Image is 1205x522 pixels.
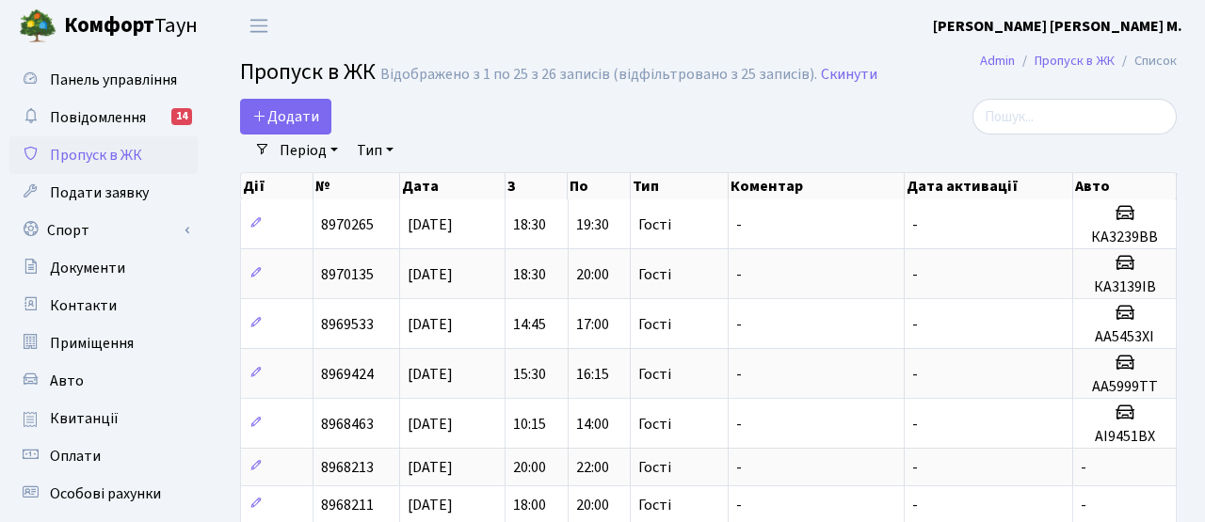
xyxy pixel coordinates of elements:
[321,364,374,385] span: 8969424
[408,414,453,435] span: [DATE]
[321,314,374,335] span: 8969533
[321,264,374,285] span: 8970135
[408,495,453,515] span: [DATE]
[1081,495,1086,515] span: -
[9,437,198,475] a: Оплати
[9,400,198,437] a: Квитанції
[9,362,198,400] a: Авто
[50,145,142,166] span: Пропуск в ЖК
[933,15,1182,38] a: [PERSON_NAME] [PERSON_NAME] М.
[576,414,609,435] span: 14:00
[638,217,671,232] span: Гості
[912,264,918,285] span: -
[313,173,400,199] th: №
[729,173,905,199] th: Коментар
[50,483,161,504] span: Особові рахунки
[252,106,319,127] span: Додати
[1073,173,1177,199] th: Авто
[513,495,546,515] span: 18:00
[50,295,117,316] span: Контакти
[1035,51,1115,71] a: Пропуск в ЖК
[972,99,1177,134] input: Пошук...
[1081,328,1168,346] h5: АА5453ХІ
[9,136,198,174] a: Пропуск в ЖК
[513,457,546,478] span: 20:00
[568,173,631,199] th: По
[736,495,742,515] span: -
[240,99,331,134] a: Додати
[9,324,198,362] a: Приміщення
[576,457,609,478] span: 22:00
[9,61,198,99] a: Панель управління
[240,55,376,88] span: Пропуск в ЖК
[912,495,918,515] span: -
[638,367,671,382] span: Гості
[638,317,671,332] span: Гості
[408,214,453,235] span: [DATE]
[241,173,313,199] th: Дії
[64,10,198,42] span: Таун
[9,249,198,287] a: Документи
[513,264,546,285] span: 18:30
[50,333,134,354] span: Приміщення
[513,214,546,235] span: 18:30
[638,267,671,282] span: Гості
[513,314,546,335] span: 14:45
[50,70,177,90] span: Панель управління
[64,10,154,40] b: Комфорт
[1081,278,1168,296] h5: КА3139ІВ
[736,314,742,335] span: -
[912,364,918,385] span: -
[321,457,374,478] span: 8968213
[321,495,374,515] span: 8968211
[736,264,742,285] span: -
[171,108,192,125] div: 14
[349,134,401,166] a: Тип
[912,214,918,235] span: -
[912,414,918,435] span: -
[912,457,918,478] span: -
[9,287,198,324] a: Контакти
[631,173,729,199] th: Тип
[736,457,742,478] span: -
[272,134,345,166] a: Період
[1081,378,1168,396] h5: АА5999ТТ
[513,364,546,385] span: 15:30
[952,41,1205,81] nav: breadcrumb
[576,214,609,235] span: 19:30
[1081,229,1168,246] h5: КА3239ВВ
[50,371,84,391] span: Авто
[9,99,198,136] a: Повідомлення14
[408,264,453,285] span: [DATE]
[736,214,742,235] span: -
[513,414,546,435] span: 10:15
[576,264,609,285] span: 20:00
[576,364,609,385] span: 16:15
[408,457,453,478] span: [DATE]
[321,214,374,235] span: 8970265
[19,8,56,45] img: logo.png
[50,182,149,203] span: Подати заявку
[912,314,918,335] span: -
[821,66,877,84] a: Скинути
[1081,457,1086,478] span: -
[50,446,101,467] span: Оплати
[9,174,198,212] a: Подати заявку
[50,107,146,128] span: Повідомлення
[380,66,817,84] div: Відображено з 1 по 25 з 26 записів (відфільтровано з 25 записів).
[50,258,125,278] span: Документи
[638,460,671,475] span: Гості
[576,495,609,515] span: 20:00
[506,173,569,199] th: З
[235,10,282,41] button: Переключити навігацію
[638,498,671,513] span: Гості
[736,414,742,435] span: -
[408,314,453,335] span: [DATE]
[1115,51,1177,71] li: Список
[905,173,1073,199] th: Дата активації
[980,51,1015,71] a: Admin
[400,173,506,199] th: Дата
[1081,428,1168,446] h5: АІ9451ВХ
[50,408,119,429] span: Квитанції
[9,475,198,513] a: Особові рахунки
